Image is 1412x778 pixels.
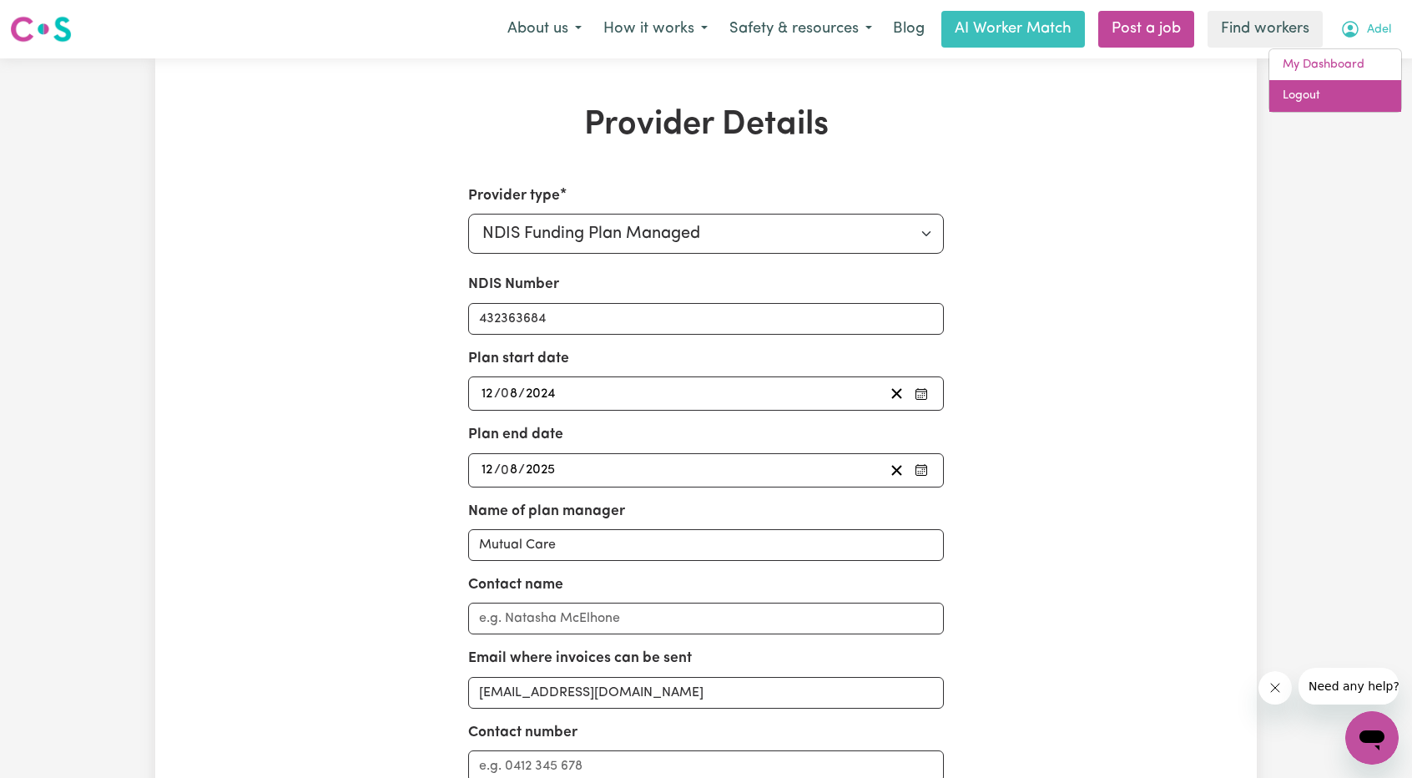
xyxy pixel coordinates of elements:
a: Logout [1269,80,1401,112]
input: -- [481,459,494,482]
a: AI Worker Match [941,11,1085,48]
input: ---- [525,382,557,405]
label: Plan end date [468,424,563,446]
div: My Account [1268,48,1402,113]
input: e.g. nat.mc@myplanmanager.com.au [468,677,945,709]
a: Careseekers logo [10,10,72,48]
span: / [518,386,525,402]
label: Name of plan manager [468,501,625,523]
label: NDIS Number [468,274,559,296]
span: / [518,462,525,477]
button: Clear plan end date [884,459,910,482]
label: Email where invoices can be sent [468,648,692,669]
button: My Account [1329,12,1402,47]
button: Pick your plan start date [910,382,933,405]
label: Contact name [468,574,563,596]
input: e.g. Natasha McElhone [468,603,945,634]
button: How it works [593,12,719,47]
input: Enter your NDIS number [468,303,945,335]
span: / [494,386,501,402]
a: My Dashboard [1269,49,1401,81]
iframe: Message from company [1299,668,1399,705]
input: e.g. MyPlanManager Pty. Ltd. [468,529,945,561]
a: Blog [883,11,935,48]
button: Clear plan start date [884,382,910,405]
button: Safety & resources [719,12,883,47]
img: Careseekers logo [10,14,72,44]
button: About us [497,12,593,47]
span: 0 [501,463,509,477]
span: / [494,462,501,477]
label: Contact number [468,722,577,744]
span: 0 [501,387,509,401]
input: -- [502,382,518,405]
iframe: Button to launch messaging window [1345,711,1399,765]
a: Post a job [1098,11,1194,48]
input: ---- [525,459,557,482]
iframe: Close message [1258,671,1292,705]
a: Find workers [1208,11,1323,48]
input: -- [502,459,518,482]
button: Pick your plan end date [910,459,933,482]
input: -- [481,382,494,405]
label: Plan start date [468,348,569,370]
span: Need any help? [10,12,101,25]
h1: Provider Details [349,105,1063,145]
span: Adel [1367,21,1391,39]
label: Provider type [468,185,560,207]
